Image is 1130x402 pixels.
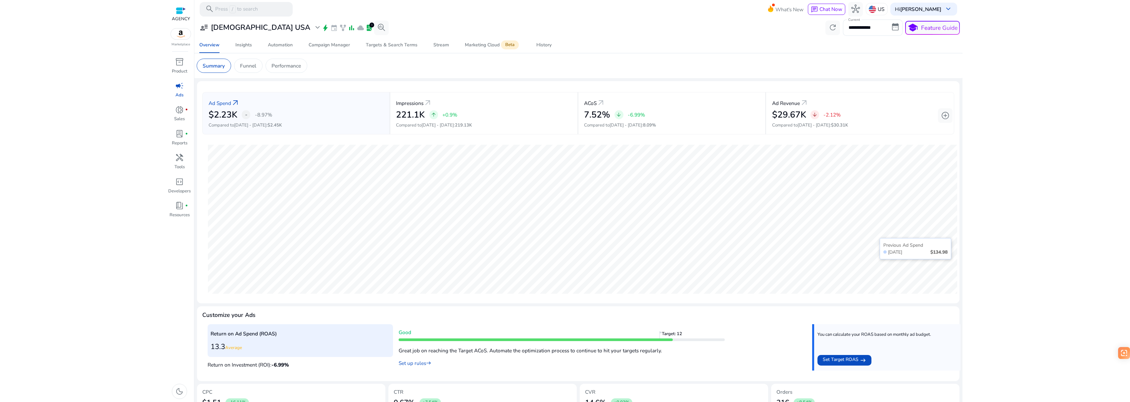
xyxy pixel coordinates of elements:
p: +0.9% [442,112,457,117]
a: arrow_outward [231,99,240,107]
p: Impressions [396,99,423,107]
span: -6.99 [271,361,289,368]
span: arrow_downward [616,112,622,118]
a: handymanTools [168,152,191,176]
span: chat [811,6,818,13]
div: Campaign Manager [309,43,350,47]
p: Return on Investment (ROI): [208,359,393,369]
div: 1 [369,23,374,27]
p: You can calculate your ROAS based on monthly ad budget. [817,332,931,338]
p: US [878,3,884,15]
h3: [DEMOGRAPHIC_DATA] USA [211,23,310,32]
p: Performance [271,62,301,70]
button: add_circle [938,108,953,123]
span: lab_profile [366,24,373,31]
a: campaignAds [168,80,191,104]
span: lab_profile [175,129,184,138]
a: lab_profilefiber_manual_recordReports [168,128,191,152]
img: us.svg [869,6,876,13]
a: arrow_outward [423,99,432,107]
span: user_attributes [200,23,208,32]
p: Press to search [215,5,258,13]
span: 8.09% [643,122,656,128]
b: [PERSON_NAME] [900,6,941,13]
span: hub [851,5,860,13]
button: refresh [825,21,840,35]
a: code_blocksDevelopers [168,176,191,200]
p: -2.12% [823,112,841,117]
span: Target: 12 [662,331,685,341]
a: arrow_outward [800,99,809,107]
h5: Orders [776,389,954,395]
button: search_insights [374,21,389,35]
div: Overview [199,43,220,47]
span: keyboard_arrow_down [944,5,953,13]
p: Marketplace [172,42,190,47]
a: donut_smallfiber_manual_recordSales [168,104,191,128]
span: fiber_manual_record [185,108,188,111]
span: [DATE] - [DATE] [610,122,642,128]
div: Marketing Cloud [465,42,520,48]
mat-icon: east [860,356,866,365]
span: donut_small [175,106,184,114]
button: Set Target ROAS [817,355,871,366]
p: Resources [170,212,190,219]
button: schoolFeature Guide [905,21,960,35]
a: Set up rules [399,360,431,367]
span: $2.45K [268,122,282,128]
div: Targets & Search Terms [366,43,418,47]
h2: $29.67K [772,110,806,120]
p: AGENCY [172,16,190,23]
div: History [536,43,552,47]
p: Hi [895,7,941,12]
h5: CPC [202,389,380,395]
span: handyman [175,153,184,162]
p: Funnel [240,62,256,70]
span: [DATE] - [DATE] [234,122,267,128]
span: search [205,5,214,13]
p: Good [399,328,725,336]
button: hub [848,2,863,17]
span: [DATE] - [DATE] [421,122,454,128]
div: Insights [235,43,252,47]
p: Feature Guide [921,24,958,32]
span: 219.13K [455,122,472,128]
span: fiber_manual_record [185,204,188,207]
h3: 13.3 [211,342,390,351]
span: What's New [775,4,804,15]
p: Tools [174,164,185,171]
span: bar_chart [348,24,355,31]
div: Automation [268,43,293,47]
p: Great job on reaching the Target ACoS. Automate the optimization process to continue to hit your ... [399,343,725,354]
span: expand_more [313,23,322,32]
p: Summary [203,62,225,70]
span: Chat Now [819,6,842,13]
p: Compared to : [772,122,948,129]
span: refresh [828,23,837,32]
span: cloud [357,24,364,31]
a: inventory_2Product [168,56,191,80]
span: school [908,23,918,33]
span: code_blocks [175,177,184,186]
h2: 221.1K [396,110,425,120]
a: arrow_outward [597,99,605,107]
span: search_insights [377,23,386,32]
span: [DATE] - [DATE] [798,122,830,128]
span: Beta [501,40,519,49]
h2: $2.23K [209,110,237,120]
button: chatChat Now [808,4,845,15]
p: -8.97% [255,112,272,117]
span: event [330,24,338,31]
p: Compared to : [209,122,383,129]
p: Return on Ad Spend (ROAS) [211,330,390,337]
p: Reports [172,140,187,147]
span: campaign [175,81,184,90]
a: book_4fiber_manual_recordResources [168,200,191,224]
img: amazon.svg [171,28,191,39]
span: fiber_manual_record [185,132,188,135]
p: Developers [168,188,191,195]
p: Ad Revenue [772,99,800,107]
p: Ads [175,92,183,99]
